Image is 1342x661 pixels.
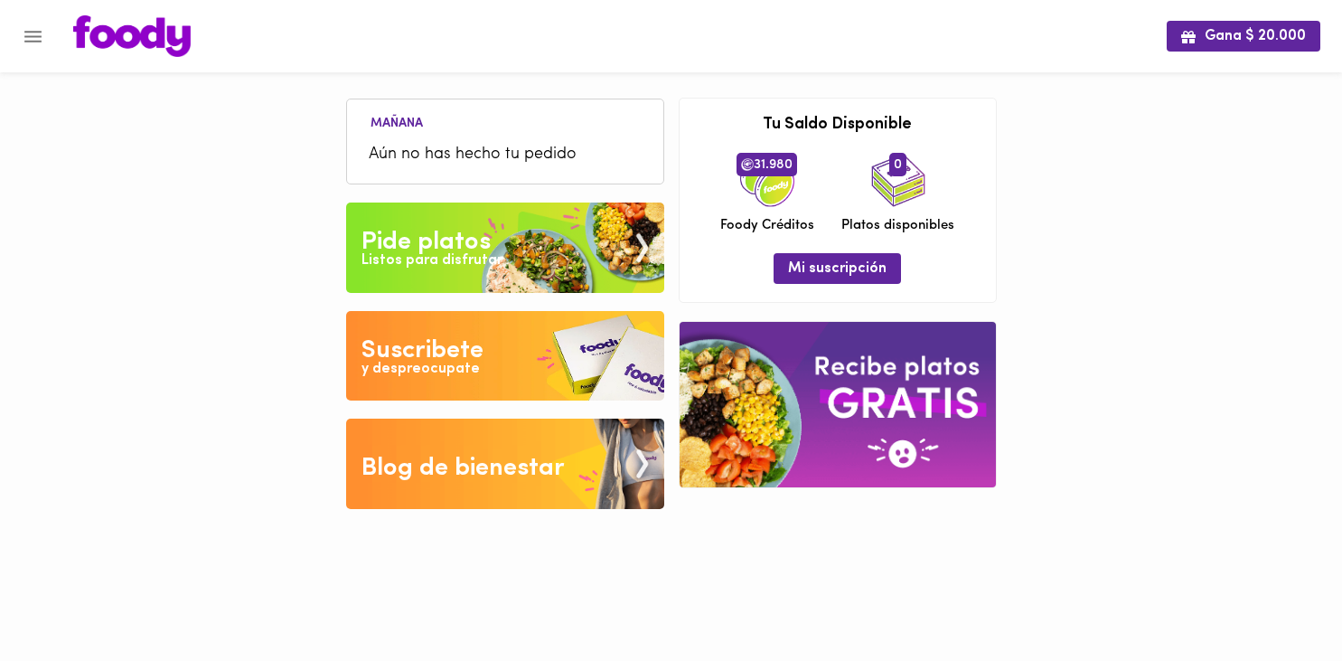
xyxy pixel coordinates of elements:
[1167,21,1320,51] button: Gana $ 20.000
[889,153,906,176] span: 0
[788,260,887,278] span: Mi suscripción
[361,359,480,380] div: y despreocupate
[346,203,664,293] img: Pide un Platos
[737,153,797,176] span: 31.980
[356,113,437,130] li: Mañana
[346,311,664,401] img: Disfruta bajar de peso
[720,216,814,235] span: Foody Créditos
[841,216,954,235] span: Platos disponibles
[774,253,901,283] button: Mi suscripción
[1237,556,1324,643] iframe: Messagebird Livechat Widget
[361,250,502,271] div: Listos para disfrutar
[73,15,191,57] img: logo.png
[346,419,664,509] img: Blog de bienestar
[369,143,642,167] span: Aún no has hecho tu pedido
[693,117,982,135] h3: Tu Saldo Disponible
[361,224,491,260] div: Pide platos
[680,322,996,487] img: referral-banner.png
[741,158,754,171] img: foody-creditos.png
[361,450,565,486] div: Blog de bienestar
[740,153,794,207] img: credits-package.png
[1181,28,1306,45] span: Gana $ 20.000
[361,333,483,369] div: Suscribete
[871,153,925,207] img: icon_dishes.png
[11,14,55,59] button: Menu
